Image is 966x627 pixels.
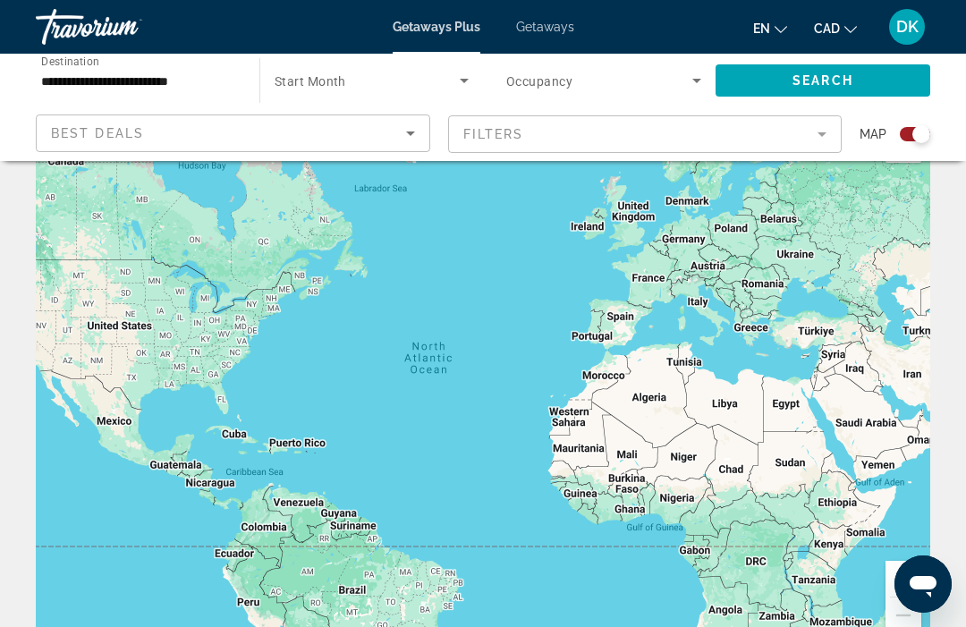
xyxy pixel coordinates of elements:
[753,15,787,41] button: Change language
[896,18,919,36] span: DK
[753,21,770,36] span: en
[884,8,930,46] button: User Menu
[448,114,843,154] button: Filter
[506,74,572,89] span: Occupancy
[36,4,215,50] a: Travorium
[860,122,886,147] span: Map
[51,123,415,144] mat-select: Sort by
[814,21,840,36] span: CAD
[792,73,853,88] span: Search
[275,74,346,89] span: Start Month
[894,555,952,613] iframe: Button to launch messaging window
[41,55,99,67] span: Destination
[814,15,857,41] button: Change currency
[516,20,574,34] a: Getaways
[51,126,144,140] span: Best Deals
[393,20,480,34] a: Getaways Plus
[716,64,930,97] button: Search
[885,561,921,597] button: Zoom in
